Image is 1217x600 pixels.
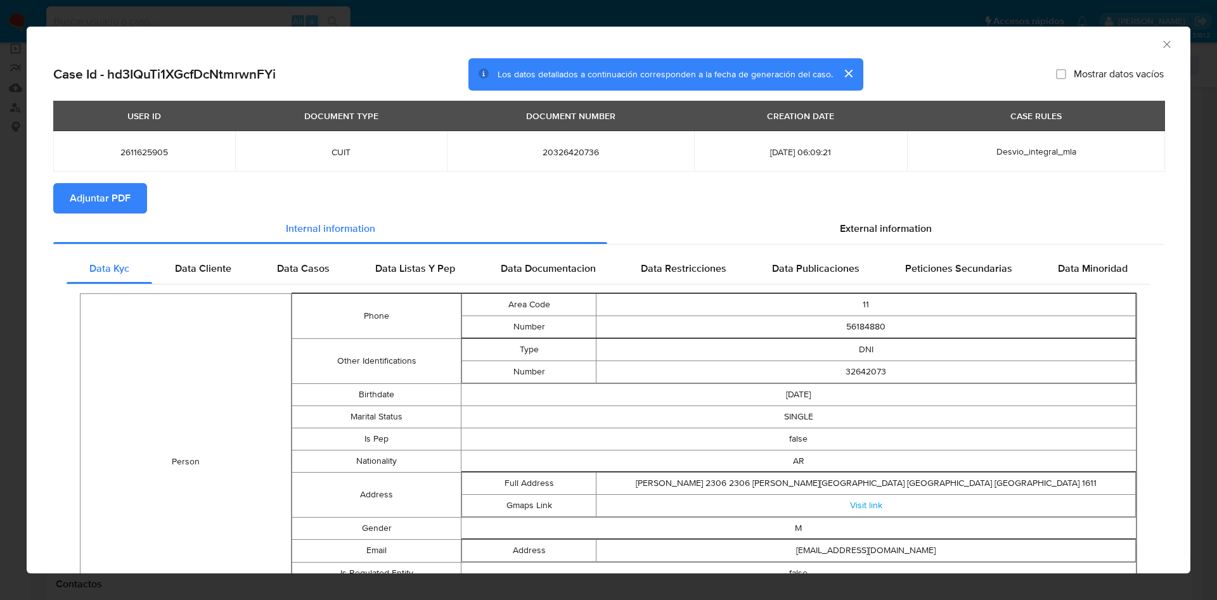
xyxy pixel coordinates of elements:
[850,499,882,511] a: Visit link
[709,146,892,158] span: [DATE] 06:09:21
[461,316,596,338] td: Number
[120,105,169,127] div: USER ID
[461,338,596,361] td: Type
[461,562,1136,584] td: false
[461,405,1136,428] td: SINGLE
[461,517,1136,539] td: M
[772,261,860,276] span: Data Publicaciones
[292,517,461,539] td: Gender
[292,472,461,517] td: Address
[53,66,276,82] h2: Case Id - hd3IQuTi1XGcfDcNtmrwnFYi
[1056,69,1066,79] input: Mostrar datos vacíos
[596,539,1136,561] td: [EMAIL_ADDRESS][DOMAIN_NAME]
[461,293,596,316] td: Area Code
[67,253,1150,284] div: Detailed internal info
[53,214,1164,244] div: Detailed info
[461,428,1136,450] td: false
[70,184,131,212] span: Adjuntar PDF
[68,146,220,158] span: 2611625905
[461,539,596,561] td: Address
[833,58,863,89] button: cerrar
[250,146,432,158] span: CUIT
[286,221,375,236] span: Internal information
[518,105,623,127] div: DOCUMENT NUMBER
[375,261,455,276] span: Data Listas Y Pep
[461,494,596,516] td: Gmaps Link
[596,338,1136,361] td: DNI
[27,27,1190,573] div: closure-recommendation-modal
[596,316,1136,338] td: 56184880
[641,261,726,276] span: Data Restricciones
[292,450,461,472] td: Nationality
[1074,68,1164,80] span: Mostrar datos vacíos
[1003,105,1069,127] div: CASE RULES
[292,383,461,405] td: Birthdate
[292,293,461,338] td: Phone
[461,361,596,383] td: Number
[1161,38,1172,49] button: Cerrar ventana
[759,105,842,127] div: CREATION DATE
[462,146,679,158] span: 20326420736
[1058,261,1128,276] span: Data Minoridad
[53,183,147,214] button: Adjuntar PDF
[292,562,461,584] td: Is Regulated Entity
[89,261,129,276] span: Data Kyc
[498,68,833,80] span: Los datos detallados a continuación corresponden a la fecha de generación del caso.
[840,221,932,236] span: External information
[596,293,1136,316] td: 11
[297,105,386,127] div: DOCUMENT TYPE
[292,539,461,562] td: Email
[461,472,596,494] td: Full Address
[596,361,1136,383] td: 32642073
[277,261,330,276] span: Data Casos
[996,145,1076,158] span: Desvio_integral_mla
[292,338,461,383] td: Other Identifications
[292,405,461,428] td: Marital Status
[461,383,1136,405] td: [DATE]
[596,472,1136,494] td: [PERSON_NAME] 2306 2306 [PERSON_NAME][GEOGRAPHIC_DATA] [GEOGRAPHIC_DATA] [GEOGRAPHIC_DATA] 1611
[905,261,1012,276] span: Peticiones Secundarias
[501,261,596,276] span: Data Documentacion
[175,261,231,276] span: Data Cliente
[292,428,461,450] td: Is Pep
[461,450,1136,472] td: AR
